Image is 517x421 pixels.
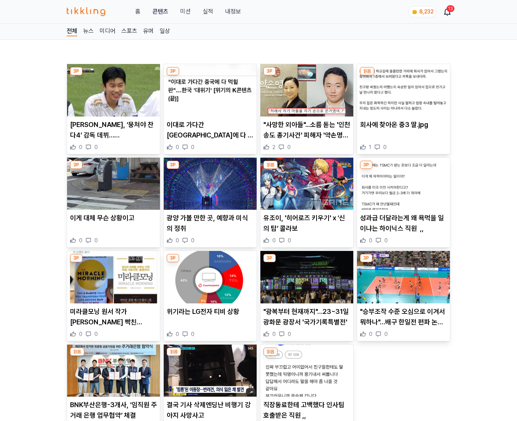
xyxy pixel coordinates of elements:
div: 3P 임영웅, ‘뭉쳐야 찬다4’ 감독 데뷔…안정환과 ‘축구 전설’들과 맞대결 [PERSON_NAME], ‘뭉쳐야 찬다4’ 감독 데뷔…[PERSON_NAME]과 ‘축구 전설’들... [67,64,160,154]
div: 3P [263,67,276,75]
div: 읽음 [167,348,181,356]
p: 이게 대체 무슨 상황이고 [70,213,157,223]
div: 읽음 [360,67,374,75]
div: 3P 광양 가볼 만한 곳, 예향과 미식의 정취 광양 가볼 만한 곳, 예향과 미식의 정취 0 0 [163,157,257,248]
div: 3P 이게 대체 무슨 상황이고 이게 대체 무슨 상황이고 0 0 [67,157,160,248]
div: 3P 성과급 더달라는게 왜 욕먹을 일이냐는 하이닉스 직원 ,, 성과급 더달라는게 왜 욕먹을 일이냐는 하이닉스 직원 ,, 0 0 [357,157,450,248]
span: 0 [94,237,98,244]
div: 3P 위기라는 LG전자 티비 상황 위기라는 LG전자 티비 상황 0 0 [163,251,257,341]
p: BNK부산은행-3개사, ‘임직원 주거래 은행 업무협약’ 체결 [70,400,157,421]
img: 미라클모닝 원서 작가한테 빡친 한국인 [67,251,160,303]
img: 회사에 찾아온 중3 딸.jpg [357,64,450,116]
p: 미라클모닝 원서 작가[PERSON_NAME] 빡친 [DEMOGRAPHIC_DATA] [70,306,157,327]
img: "승부조작 수준 오심으로 이겨서 뭐하나"…배구 한일전 편파 논란에 분노 [357,251,450,303]
a: 콘텐츠 [152,7,168,16]
span: 0 [288,330,291,338]
img: 이대로 가다간 중국에 다 먹힐 판... 위기의 K컨텐츠 [164,64,257,116]
span: 0 [94,330,98,338]
a: 뉴스 [83,27,94,36]
span: 0 [176,143,179,151]
div: 3P [167,67,179,75]
p: 유조이, '히어로즈 키우기' x ‘신의 탑’ 콜라보 [263,213,350,234]
span: 0 [191,330,194,338]
a: 미디어 [100,27,115,36]
p: "승부조작 수준 오심으로 이겨서 뭐하나"…배구 한일전 편파 논란에 분노 [360,306,447,327]
img: "사망한 외아들"...소름 돋는 '인천 송도 총기사건' 피해자 '약손명가' 대표의 과거 인터뷰 내용 [260,64,353,116]
span: 0 [191,237,194,244]
img: 직장동료한테 고백했다 인사팀 호출받은 직원 ,, [260,345,353,397]
img: 이게 대체 무슨 상황이고 [67,158,160,210]
span: 0 [79,237,82,244]
a: 홈 [135,7,140,16]
a: 실적 [203,7,213,16]
img: coin [412,9,418,15]
div: 읽음 [263,348,278,356]
div: 읽음 [70,348,84,356]
div: 3P [360,161,372,169]
a: 스포츠 [121,27,137,36]
img: 결국 기사 삭제엔딩난 비행기 강아지 사망사고 [164,345,257,397]
p: 위기라는 LG전자 티비 상황 [167,306,254,317]
a: coin 8,232 [408,6,435,17]
div: 3P [263,254,276,262]
div: 3P [70,67,82,75]
p: 성과급 더달라는게 왜 욕먹을 일이냐는 하이닉스 직원 ,, [360,213,447,234]
img: "광복부터 현재까지"…23~31일 광화문 광장서 '국가기록특별전' [260,251,353,303]
a: 일상 [160,27,170,36]
div: 3P 미라클모닝 원서 작가한테 빡친 한국인 미라클모닝 원서 작가[PERSON_NAME] 빡친 [DEMOGRAPHIC_DATA] 0 0 [67,251,160,341]
span: 1 [369,143,371,151]
span: 0 [272,330,276,338]
p: 이대로 가다간 [GEOGRAPHIC_DATA]에 다 먹힐 판... 위기의 K컨텐츠 [167,119,254,140]
img: 임영웅, ‘뭉쳐야 찬다4’ 감독 데뷔…안정환과 ‘축구 전설’들과 맞대결 [67,64,160,116]
a: 유머 [143,27,154,36]
img: BNK부산은행-3개사, ‘임직원 주거래 은행 업무협약’ 체결 [67,345,160,397]
div: 3P 이대로 가다간 중국에 다 먹힐 판... 위기의 K컨텐츠 이대로 가다간 [GEOGRAPHIC_DATA]에 다 먹힐 판... 위기의 K컨텐츠 0 0 [163,64,257,154]
span: 0 [287,143,291,151]
div: 3P "승부조작 수준 오심으로 이겨서 뭐하나"…배구 한일전 편파 논란에 분노 "승부조작 수준 오심으로 이겨서 뭐하나"…배구 한일전 편파 논란에 분노 0 0 [357,251,450,341]
div: 읽음 [263,161,278,169]
div: 13 [447,5,454,12]
div: 3P [167,161,179,169]
span: 0 [191,143,194,151]
img: 성과급 더달라는게 왜 욕먹을 일이냐는 하이닉스 직원 ,, [357,158,450,210]
img: 위기라는 LG전자 티비 상황 [164,251,257,303]
span: 0 [288,237,291,244]
img: 티끌링 [67,7,105,16]
div: 읽음 회사에 찾아온 중3 딸.jpg 회사에 찾아온 중3 딸.jpg 1 0 [357,64,450,154]
span: 0 [176,330,179,338]
img: 광양 가볼 만한 곳, 예향과 미식의 정취 [164,158,257,210]
div: 3P [70,254,82,262]
p: 회사에 찾아온 중3 딸.jpg [360,119,447,130]
p: 광양 가볼 만한 곳, 예향과 미식의 정취 [167,213,254,234]
div: 3P "광복부터 현재까지"…23~31일 광화문 광장서 '국가기록특별전' "광복부터 현재까지"…23~31일 광화문 광장서 '국가기록특별전' 0 0 [260,251,354,341]
span: 0 [384,330,388,338]
span: 0 [369,330,372,338]
p: "사망한 외아들"...소름 돋는 '인천 송도 총기사건' 피해자 '약손명가' 대표의 과거 인터뷰 내용 [263,119,350,140]
p: 직장동료한테 고백했다 인사팀 호출받은 직원 ,, [263,400,350,421]
div: 3P [167,254,179,262]
span: 0 [272,237,276,244]
p: [PERSON_NAME], ‘뭉쳐야 찬다4’ 감독 데뷔…[PERSON_NAME]과 ‘축구 전설’들과 맞대결 [70,119,157,140]
span: 0 [383,143,387,151]
div: 3P "사망한 외아들"...소름 돋는 '인천 송도 총기사건' 피해자 '약손명가' 대표의 과거 인터뷰 내용 "사망한 외아들"...소름 돋는 '인천 송도 총기사건' 피해자 '약손... [260,64,354,154]
p: 결국 기사 삭제엔딩난 비행기 강아지 사망사고 [167,400,254,421]
div: 3P [70,161,82,169]
span: 0 [94,143,98,151]
p: "광복부터 현재까지"…23~31일 광화문 광장서 '국가기록특별전' [263,306,350,327]
a: 13 [444,7,450,16]
span: 0 [176,237,179,244]
span: 0 [384,237,388,244]
span: 0 [79,330,82,338]
button: 미션 [180,7,191,16]
div: 3P [360,254,372,262]
div: 읽음 유조이, '히어로즈 키우기' x ‘신의 탑’ 콜라보 유조이, '히어로즈 키우기' x ‘신의 탑’ 콜라보 0 0 [260,157,354,248]
span: 2 [272,143,275,151]
span: 8,232 [419,9,433,15]
span: 0 [79,143,82,151]
img: 유조이, '히어로즈 키우기' x ‘신의 탑’ 콜라보 [260,158,353,210]
a: 전체 [67,27,77,36]
span: 0 [369,237,372,244]
a: 내정보 [225,7,241,16]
